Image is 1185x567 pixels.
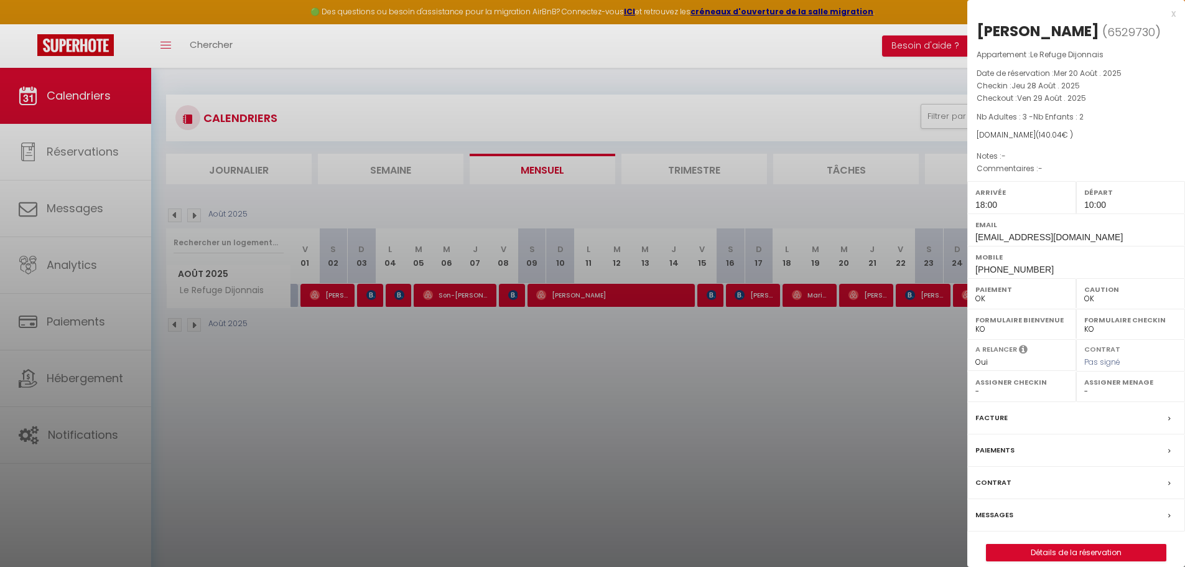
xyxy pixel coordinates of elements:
i: Sélectionner OUI si vous souhaiter envoyer les séquences de messages post-checkout [1019,344,1028,358]
label: Paiements [975,444,1015,457]
label: Paiement [975,283,1068,296]
span: Jeu 28 Août . 2025 [1011,80,1080,91]
span: ( ) [1102,23,1161,40]
label: Email [975,218,1177,231]
p: Date de réservation : [977,67,1176,80]
span: 140.04 [1039,129,1062,140]
span: Ven 29 Août . 2025 [1017,93,1086,103]
label: Contrat [975,476,1011,489]
label: Contrat [1084,344,1120,352]
div: x [967,6,1176,21]
span: Pas signé [1084,357,1120,367]
p: Checkin : [977,80,1176,92]
p: Commentaires : [977,162,1176,175]
span: 18:00 [975,200,997,210]
span: Nb Adultes : 3 - [977,111,1084,122]
label: Formulaire Bienvenue [975,314,1068,326]
label: A relancer [975,344,1017,355]
span: ( € ) [1036,129,1073,140]
label: Messages [975,508,1013,522]
div: [DOMAIN_NAME] [977,129,1176,141]
label: Caution [1084,283,1177,296]
a: Détails de la réservation [987,545,1166,561]
label: Assigner Checkin [975,376,1068,388]
label: Formulaire Checkin [1084,314,1177,326]
label: Mobile [975,251,1177,263]
p: Checkout : [977,92,1176,105]
button: Détails de la réservation [986,544,1166,561]
span: [PHONE_NUMBER] [975,265,1054,274]
span: Nb Enfants : 2 [1033,111,1084,122]
label: Facture [975,411,1008,424]
span: Le Refuge Dijonnais [1030,49,1104,60]
span: 6529730 [1107,24,1155,40]
span: - [1038,163,1043,174]
button: Ouvrir le widget de chat LiveChat [10,5,47,42]
label: Assigner Menage [1084,376,1177,388]
label: Départ [1084,186,1177,199]
span: Mer 20 Août . 2025 [1054,68,1122,78]
div: [PERSON_NAME] [977,21,1099,41]
span: - [1001,151,1006,161]
span: [EMAIL_ADDRESS][DOMAIN_NAME] [975,232,1123,242]
p: Appartement : [977,49,1176,61]
label: Arrivée [975,186,1068,199]
span: 10:00 [1084,200,1106,210]
p: Notes : [977,150,1176,162]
